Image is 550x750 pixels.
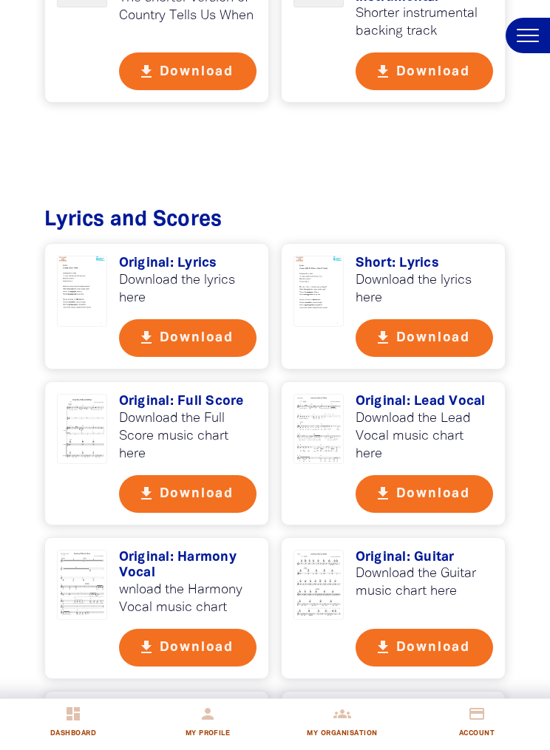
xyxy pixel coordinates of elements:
button: get_app Download [356,52,494,90]
button: get_app Download [119,319,257,357]
i: get_app [374,63,392,81]
i: credit_card [468,705,486,723]
button: get_app Download [119,629,257,667]
i: get_app [137,638,155,656]
h3: Original: Lead Vocal [356,394,494,410]
span: My Organisation [307,725,377,743]
i: get_app [137,329,155,347]
button: get_app Download [356,629,494,667]
i: dashboard [64,705,82,723]
button: get_app Download [356,475,494,513]
button: get_app Download [119,475,257,513]
h3: Original: Lyrics [119,256,257,272]
span: Dashboard [50,725,96,743]
i: get_app [137,63,155,81]
i: person [199,705,217,723]
h3: Original: Harmony Vocal [119,550,257,582]
i: groups [333,705,351,723]
a: personMy Profile [140,699,275,750]
span: Lyrics and Score﻿s [44,211,222,229]
a: credit_cardAccount [410,699,544,750]
h3: Original: Full Score [119,394,257,410]
span: Account [459,725,495,743]
a: groupsMy Organisation [275,699,410,750]
span: My Profile [186,725,231,743]
button: get_app Download [356,319,494,357]
i: get_app [137,485,155,502]
a: dashboardDashboard [6,699,140,750]
i: get_app [374,485,392,502]
i: get_app [374,329,392,347]
h3: Original: Guitar [356,550,494,566]
button: get_app Download [119,52,257,90]
h3: Short: Lyrics [356,256,494,272]
i: get_app [374,638,392,656]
